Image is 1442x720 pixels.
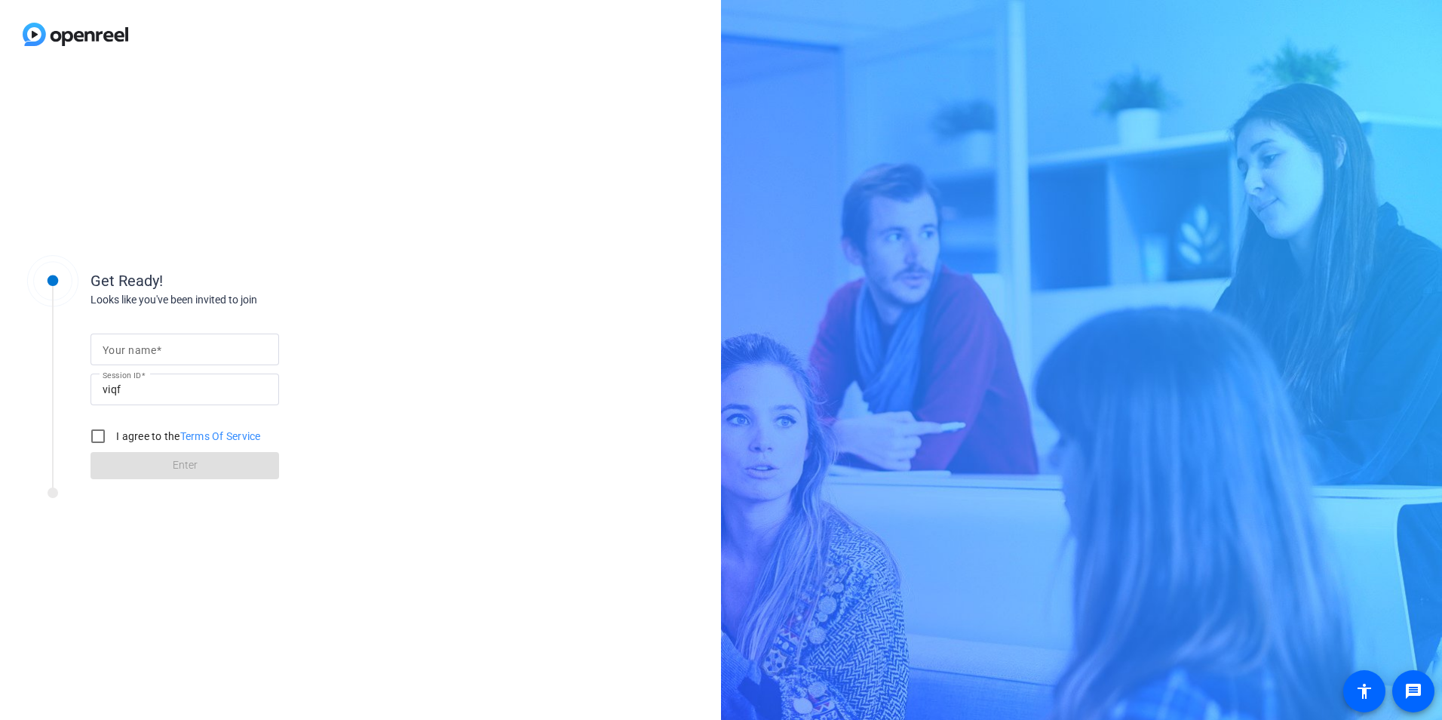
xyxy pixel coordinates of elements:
[1404,682,1422,700] mat-icon: message
[180,430,261,442] a: Terms Of Service
[103,371,141,380] mat-label: Session ID
[113,429,261,444] label: I agree to the
[103,344,156,356] mat-label: Your name
[1355,682,1373,700] mat-icon: accessibility
[91,292,392,308] div: Looks like you've been invited to join
[91,269,392,292] div: Get Ready!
